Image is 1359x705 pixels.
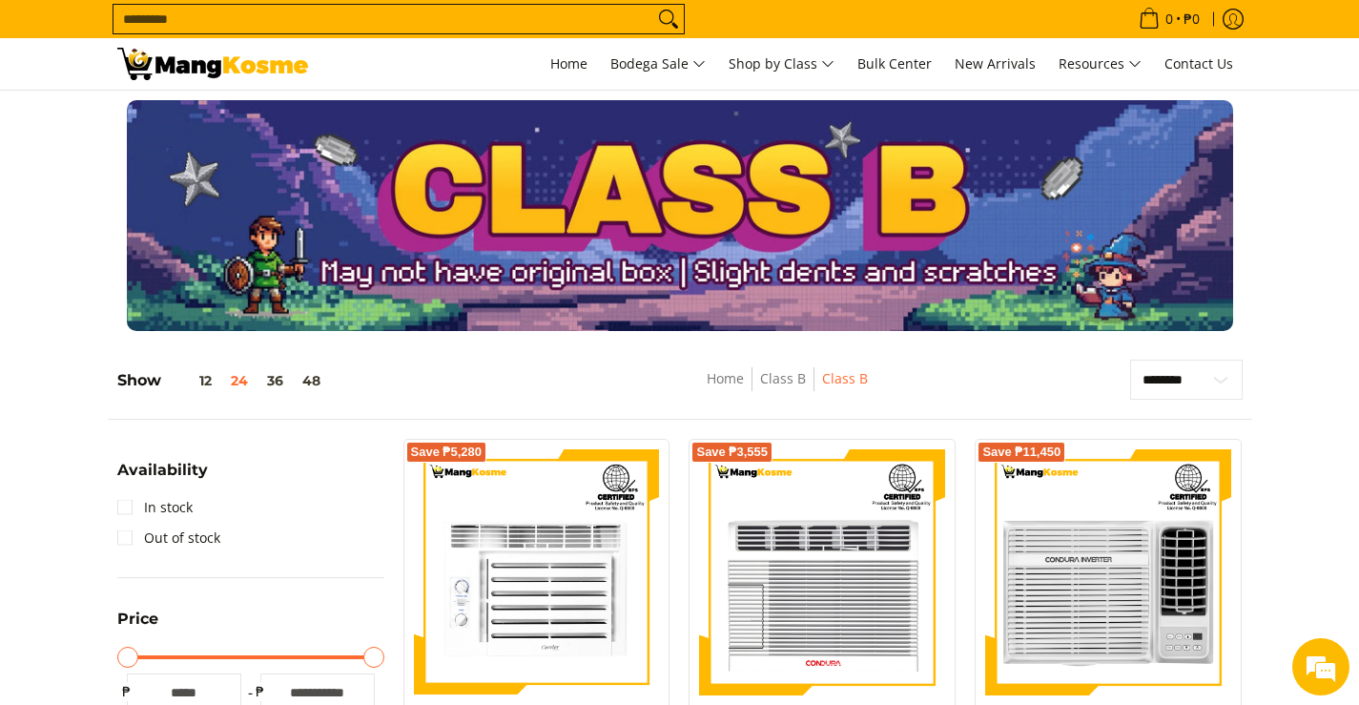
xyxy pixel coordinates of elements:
span: Resources [1059,52,1142,76]
span: Save ₱11,450 [982,446,1060,458]
span: Class B [822,367,868,391]
span: Bulk Center [857,54,932,73]
a: Home [541,38,597,90]
button: 36 [257,373,293,388]
a: In stock [117,492,193,523]
span: • [1133,9,1205,30]
span: Save ₱5,280 [411,446,483,458]
span: ₱ [251,682,270,701]
summary: Open [117,463,208,492]
span: 0 [1163,12,1176,26]
a: Home [707,369,744,387]
a: Contact Us [1155,38,1243,90]
a: Class B [760,369,806,387]
nav: Breadcrumbs [573,367,1000,410]
button: Search [653,5,684,33]
img: Condura 0.75 HP Remote Compact Window-Type Inverter Air Conditioner (Class B) [985,449,1231,695]
span: New Arrivals [955,54,1036,73]
span: Availability [117,463,208,478]
button: 24 [221,373,257,388]
summary: Open [117,612,158,641]
a: Bodega Sale [601,38,715,90]
img: condura-wrac-6s-premium-mang-kosme [699,449,945,695]
span: Shop by Class [729,52,834,76]
span: Price [117,612,158,627]
a: Out of stock [117,523,220,553]
button: 48 [293,373,330,388]
span: Contact Us [1164,54,1233,73]
span: ₱ [117,682,136,701]
span: ₱0 [1181,12,1203,26]
a: New Arrivals [945,38,1045,90]
a: Shop by Class [719,38,844,90]
h5: Show [117,371,330,390]
img: Class B Class B | Mang Kosme [117,48,308,80]
a: Resources [1049,38,1151,90]
span: Bodega Sale [610,52,706,76]
img: Carrier 0.5 HP Deluxe Optima Green Window-Type, Non-Inverter Air Conditioner (Class B) [414,449,660,695]
button: 12 [161,373,221,388]
a: Bulk Center [848,38,941,90]
span: Home [550,54,587,73]
nav: Main Menu [327,38,1243,90]
span: Save ₱3,555 [696,446,768,458]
